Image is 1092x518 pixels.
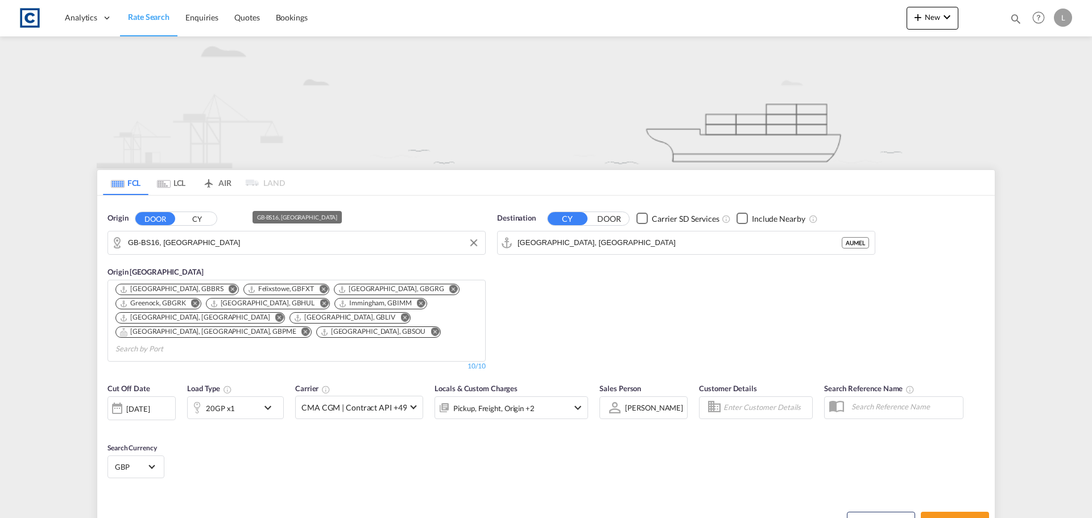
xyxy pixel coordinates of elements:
[267,313,284,324] button: Remove
[312,299,329,310] button: Remove
[115,462,147,472] span: GBP
[338,284,444,294] div: Grangemouth, GBGRG
[210,299,315,308] div: Hull, GBHUL
[824,384,915,393] span: Search Reference Name
[293,313,395,322] div: Liverpool, GBLIV
[210,299,317,308] div: Press delete to remove this chip.
[119,299,186,308] div: Greenock, GBGRK
[465,234,482,251] button: Clear Input
[1029,8,1048,27] span: Help
[107,444,157,452] span: Search Currency
[636,213,719,225] md-checkbox: Checkbox No Ink
[624,399,684,416] md-select: Sales Person: Lauren Prentice
[338,284,446,294] div: Press delete to remove this chip.
[128,234,479,251] input: Search by Door
[320,327,428,337] div: Press delete to remove this chip.
[1054,9,1072,27] div: L
[115,340,224,358] input: Search by Port
[435,396,588,419] div: Pickup Freight Origin Origin Custom Factory Stuffingicon-chevron-down
[393,313,410,324] button: Remove
[294,327,311,338] button: Remove
[320,327,426,337] div: Southampton, GBSOU
[338,299,413,308] div: Press delete to remove this chip.
[722,214,731,223] md-icon: Unchecked: Search for CY (Container Yard) services for all selected carriers.Checked : Search for...
[589,212,629,225] button: DOOR
[257,211,337,223] div: GB-BS16, [GEOGRAPHIC_DATA]
[107,384,150,393] span: Cut Off Date
[737,213,805,225] md-checkbox: Checkbox No Ink
[261,401,280,415] md-icon: icon-chevron-down
[907,7,958,30] button: icon-plus 400-fgNewicon-chevron-down
[599,384,641,393] span: Sales Person
[135,212,175,225] button: DOOR
[114,280,479,358] md-chips-wrap: Chips container. Use arrow keys to select chips.
[185,13,218,22] span: Enquiries
[453,400,534,416] div: Pickup Freight Origin Origin Custom Factory Stuffing
[312,284,329,296] button: Remove
[107,418,116,434] md-datepicker: Select
[276,13,308,22] span: Bookings
[119,299,188,308] div: Press delete to remove this chip.
[184,299,201,310] button: Remove
[423,327,440,338] button: Remove
[126,404,150,414] div: [DATE]
[321,385,330,394] md-icon: The selected Trucker/Carrierwill be displayed in the rate results If the rates are from another f...
[435,384,518,393] span: Locals & Custom Charges
[338,299,411,308] div: Immingham, GBIMM
[247,284,314,294] div: Felixstowe, GBFXT
[17,5,43,31] img: 1fdb9190129311efbfaf67cbb4249bed.jpeg
[842,237,869,248] div: AUMEL
[221,284,238,296] button: Remove
[187,396,284,419] div: 20GP x1icon-chevron-down
[108,231,485,254] md-input-container: GB-BS16, South Gloucestershire
[119,327,299,337] div: Press delete to remove this chip.
[119,327,296,337] div: Portsmouth, HAM, GBPME
[905,385,915,394] md-icon: Your search will be saved by the below given name
[723,399,809,416] input: Enter Customer Details
[752,213,805,225] div: Include Nearby
[223,385,232,394] md-icon: icon-information-outline
[809,214,818,223] md-icon: Unchecked: Ignores neighbouring ports when fetching rates.Checked : Includes neighbouring ports w...
[518,234,842,251] input: Search by Port
[187,384,232,393] span: Load Type
[498,231,875,254] md-input-container: Melbourne, AUMEL
[194,170,239,195] md-tab-item: AIR
[119,313,272,322] div: Press delete to remove this chip.
[1010,13,1022,25] md-icon: icon-magnify
[699,384,756,393] span: Customer Details
[202,176,216,185] md-icon: icon-airplane
[846,398,963,415] input: Search Reference Name
[119,284,224,294] div: Bristol, GBBRS
[114,458,158,475] md-select: Select Currency: £ GBPUnited Kingdom Pound
[468,362,486,371] div: 10/10
[1029,8,1054,28] div: Help
[911,13,954,22] span: New
[103,170,148,195] md-tab-item: FCL
[1010,13,1022,30] div: icon-magnify
[177,212,217,225] button: CY
[911,10,925,24] md-icon: icon-plus 400-fg
[571,401,585,415] md-icon: icon-chevron-down
[97,36,995,168] img: new-FCL.png
[625,403,683,412] div: [PERSON_NAME]
[442,284,459,296] button: Remove
[293,313,398,322] div: Press delete to remove this chip.
[234,13,259,22] span: Quotes
[107,267,204,276] span: Origin [GEOGRAPHIC_DATA]
[107,396,176,420] div: [DATE]
[295,384,330,393] span: Carrier
[103,170,285,195] md-pagination-wrapper: Use the left and right arrow keys to navigate between tabs
[65,12,97,23] span: Analytics
[206,400,235,416] div: 20GP x1
[119,313,270,322] div: London Gateway Port, GBLGP
[107,213,128,224] span: Origin
[497,213,536,224] span: Destination
[301,402,407,413] span: CMA CGM | Contract API +49
[148,170,194,195] md-tab-item: LCL
[409,299,427,310] button: Remove
[247,284,316,294] div: Press delete to remove this chip.
[548,212,588,225] button: CY
[652,213,719,225] div: Carrier SD Services
[128,12,169,22] span: Rate Search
